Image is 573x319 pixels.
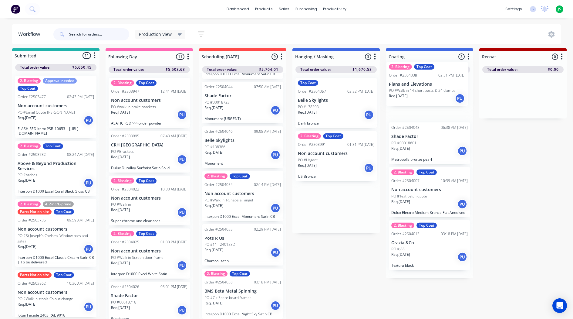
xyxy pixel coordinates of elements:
[108,53,168,60] input: Enter column name…
[166,67,185,72] span: $5,503.63
[72,65,92,70] span: $6,650.45
[502,5,525,14] div: settings
[450,67,465,72] span: $934.38
[365,53,371,60] span: 3
[176,53,184,60] span: 11
[11,5,20,14] img: Factory
[458,53,465,60] span: 3
[389,53,448,60] input: Enter column name…
[207,67,237,72] span: Total order value:
[352,67,372,72] span: $1,670.53
[292,5,320,14] div: purchasing
[487,67,517,72] span: Total order value:
[113,67,144,72] span: Total order value:
[548,67,559,72] span: $0.00
[552,298,567,313] div: Open Intercom Messenger
[20,65,50,70] span: Total order value:
[13,53,36,59] div: Submitted
[558,6,561,12] span: JS
[202,53,261,60] input: Enter column name…
[295,53,355,60] input: Enter column name…
[552,53,558,60] span: 0
[320,5,349,14] div: productivity
[252,5,276,14] div: products
[139,31,172,37] span: Production View
[18,31,43,38] div: Workflow
[394,67,424,72] span: Total order value:
[224,5,252,14] a: dashboard
[276,5,292,14] div: sales
[83,52,91,59] span: 11
[271,53,278,60] span: 9
[259,67,278,72] span: $5,704.01
[482,53,542,60] input: Enter column name…
[69,28,129,40] input: Search for orders...
[300,67,331,72] span: Total order value:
